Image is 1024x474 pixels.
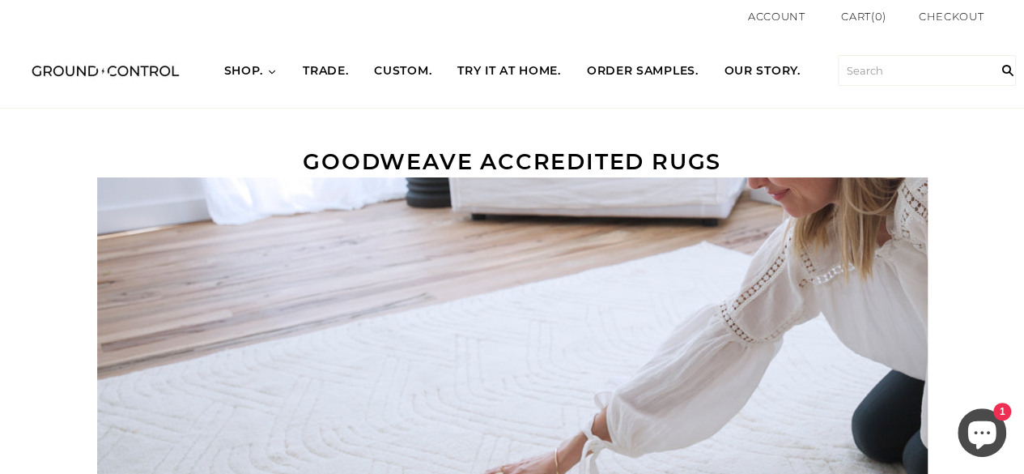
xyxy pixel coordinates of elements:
[303,63,348,79] span: TRADE.
[587,63,699,79] span: ORDER SAMPLES.
[457,63,561,79] span: TRY IT AT HOME.
[953,408,1011,461] inbox-online-store-chat: Shopify online store chat
[211,49,291,94] a: SHOP.
[874,10,882,23] span: 0
[361,49,444,94] a: CUSTOM.
[992,33,1024,108] input: Search
[748,10,805,23] a: Account
[841,8,886,25] a: Cart(0)
[290,49,361,94] a: TRADE.
[574,49,712,94] a: ORDER SAMPLES.
[303,148,721,175] span: GOODWEAVE ACCREDITED RUGS
[711,49,813,94] a: OUR STORY.
[444,49,574,94] a: TRY IT AT HOME.
[838,55,1016,86] input: Search
[224,63,264,79] span: SHOP.
[841,10,871,23] span: Cart
[724,63,800,79] span: OUR STORY.
[374,63,431,79] span: CUSTOM.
